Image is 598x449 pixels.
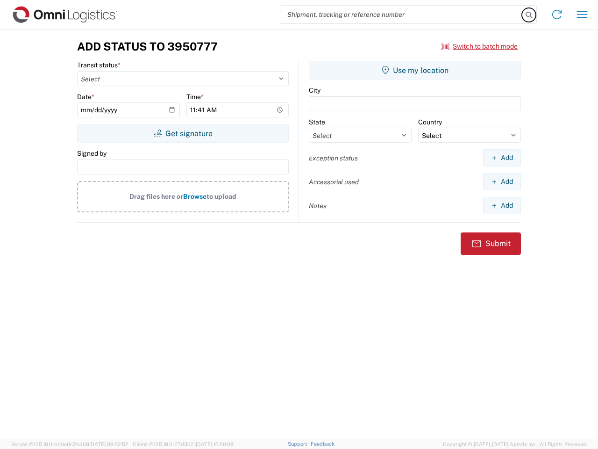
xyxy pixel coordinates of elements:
[441,39,518,54] button: Switch to batch mode
[206,193,236,200] span: to upload
[129,193,183,200] span: Drag files here or
[89,442,128,447] span: [DATE] 09:52:52
[311,441,335,447] a: Feedback
[133,442,234,447] span: Client: 2025.18.0-27d3021
[77,61,121,69] label: Transit status
[483,197,521,214] button: Add
[309,61,521,80] button: Use my location
[418,118,442,126] label: Country
[443,440,587,449] span: Copyright © [DATE]-[DATE] Agistix Inc., All Rights Reserved
[309,86,320,94] label: City
[77,149,107,158] label: Signed by
[483,149,521,167] button: Add
[186,93,204,101] label: Time
[77,40,218,53] h3: Add Status to 3950777
[77,93,94,101] label: Date
[183,193,206,200] span: Browse
[77,124,289,143] button: Get signature
[288,441,311,447] a: Support
[483,173,521,190] button: Add
[309,178,359,186] label: Accessorial used
[309,118,325,126] label: State
[11,442,128,447] span: Server: 2025.18.0-bb0e0c2bd68
[196,442,234,447] span: [DATE] 10:20:09
[280,6,522,23] input: Shipment, tracking or reference number
[461,232,521,255] button: Submit
[309,202,327,210] label: Notes
[309,154,358,162] label: Exception status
